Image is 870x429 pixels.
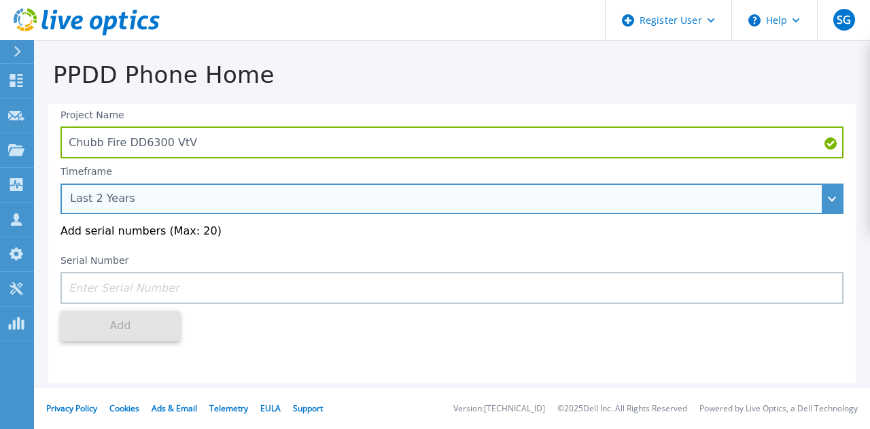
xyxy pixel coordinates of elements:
[34,62,870,88] h1: PPDD Phone Home
[557,405,687,413] li: © 2025 Dell Inc. All Rights Reserved
[60,126,843,158] input: Enter Project Name
[209,402,248,414] a: Telemetry
[260,402,281,414] a: EULA
[46,402,97,414] a: Privacy Policy
[109,402,139,414] a: Cookies
[60,311,180,341] button: Add
[699,405,858,413] li: Powered by Live Optics, a Dell Technology
[152,402,197,414] a: Ads & Email
[70,192,819,205] div: Last 2 Years
[453,405,545,413] li: Version: [TECHNICAL_ID]
[60,256,128,265] label: Serial Number
[60,272,843,304] input: Enter Serial Number
[60,166,112,177] label: Timeframe
[293,402,323,414] a: Support
[60,225,843,237] p: Add serial numbers (Max: 20)
[837,14,851,25] span: SG
[60,110,124,120] label: Project Name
